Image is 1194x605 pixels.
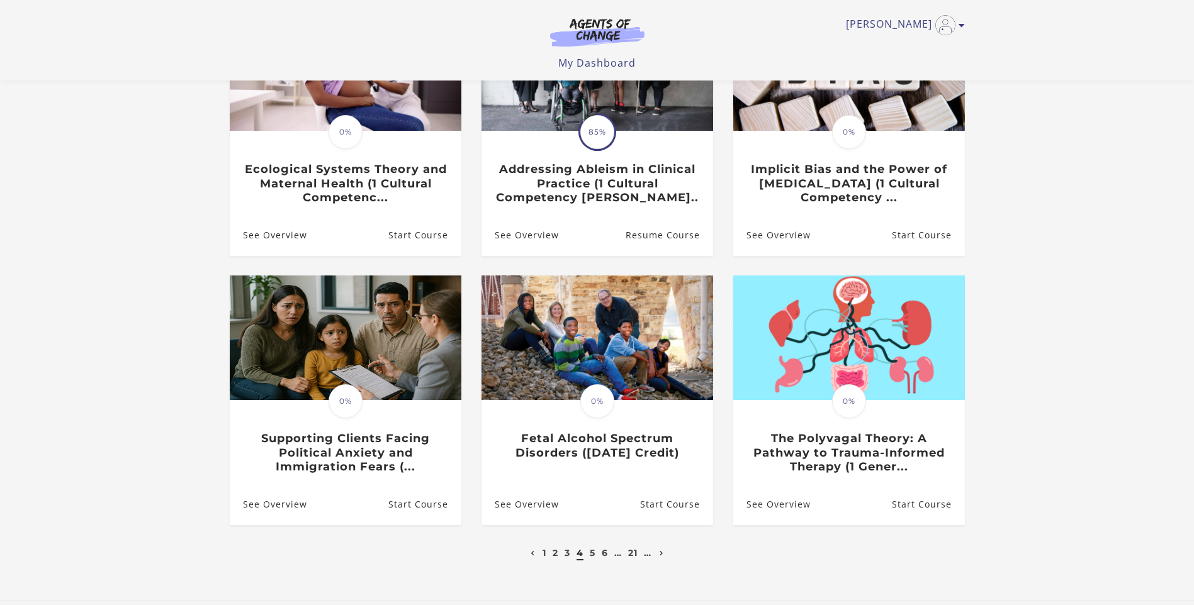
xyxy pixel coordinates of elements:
[614,547,622,558] a: …
[625,214,712,255] a: Addressing Ableism in Clinical Practice (1 Cultural Competency CE C...: Resume Course
[602,547,608,558] a: 6
[230,214,307,255] a: Ecological Systems Theory and Maternal Health (1 Cultural Competenc...: See Overview
[580,384,614,418] span: 0%
[577,547,583,558] a: 4
[243,431,448,474] h3: Supporting Clients Facing Political Anxiety and Immigration Fears (...
[543,547,546,558] a: 1
[580,115,614,149] span: 85%
[329,115,363,149] span: 0%
[891,484,964,525] a: The Polyvagal Theory: A Pathway to Trauma-Informed Therapy (1 Gener...: Resume Course
[644,547,651,558] a: …
[527,547,538,558] a: Previous page
[329,384,363,418] span: 0%
[628,547,638,558] a: 21
[746,431,951,474] h3: The Polyvagal Theory: A Pathway to Trauma-Informed Therapy (1 Gener...
[733,484,811,525] a: The Polyvagal Theory: A Pathway to Trauma-Informed Therapy (1 Gener...: See Overview
[891,214,964,255] a: Implicit Bias and the Power of Peer Support (1 Cultural Competency ...: Resume Course
[495,162,699,205] h3: Addressing Ableism in Clinical Practice (1 Cultural Competency [PERSON_NAME]..
[656,547,667,558] a: Next page
[537,18,658,47] img: Agents of Change Logo
[482,484,559,525] a: Fetal Alcohol Spectrum Disorders (1 CE Credit): See Overview
[553,547,558,558] a: 2
[832,115,866,149] span: 0%
[590,547,595,558] a: 5
[746,162,951,205] h3: Implicit Bias and the Power of [MEDICAL_DATA] (1 Cultural Competency ...
[388,214,461,255] a: Ecological Systems Theory and Maternal Health (1 Cultural Competenc...: Resume Course
[495,431,699,460] h3: Fetal Alcohol Spectrum Disorders ([DATE] Credit)
[565,547,570,558] a: 3
[639,484,712,525] a: Fetal Alcohol Spectrum Disorders (1 CE Credit): Resume Course
[230,484,307,525] a: Supporting Clients Facing Political Anxiety and Immigration Fears (...: See Overview
[558,56,636,70] a: My Dashboard
[846,15,959,35] a: Toggle menu
[243,162,448,205] h3: Ecological Systems Theory and Maternal Health (1 Cultural Competenc...
[733,214,811,255] a: Implicit Bias and the Power of Peer Support (1 Cultural Competency ...: See Overview
[388,484,461,525] a: Supporting Clients Facing Political Anxiety and Immigration Fears (...: Resume Course
[482,214,559,255] a: Addressing Ableism in Clinical Practice (1 Cultural Competency CE C...: See Overview
[832,384,866,418] span: 0%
